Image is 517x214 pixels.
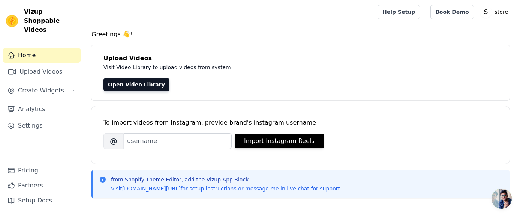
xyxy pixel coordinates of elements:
[3,178,81,193] a: Partners
[492,189,512,209] a: Open chat
[3,163,81,178] a: Pricing
[103,63,439,72] p: Visit Video Library to upload videos from system
[3,102,81,117] a: Analytics
[430,5,474,19] a: Book Demo
[103,54,498,63] h4: Upload Videos
[492,5,511,19] p: store
[122,186,181,192] a: [DOMAIN_NAME][URL]
[24,7,78,34] span: Vizup Shoppable Videos
[103,78,169,91] a: Open Video Library
[6,15,18,27] img: Vizup
[378,5,420,19] a: Help Setup
[3,193,81,208] a: Setup Docs
[235,134,324,148] button: Import Instagram Reels
[3,64,81,79] a: Upload Videos
[3,48,81,63] a: Home
[111,185,342,192] p: Visit for setup instructions or message me in live chat for support.
[91,30,510,39] h4: Greetings 👋!
[3,83,81,98] button: Create Widgets
[111,176,342,183] p: from Shopify Theme Editor, add the Vizup App Block
[103,118,498,127] div: To import videos from Instagram, provide brand's instagram username
[103,133,124,149] span: @
[3,118,81,133] a: Settings
[18,86,64,95] span: Create Widgets
[480,5,511,19] button: S store
[484,8,488,16] text: S
[124,133,232,149] input: username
